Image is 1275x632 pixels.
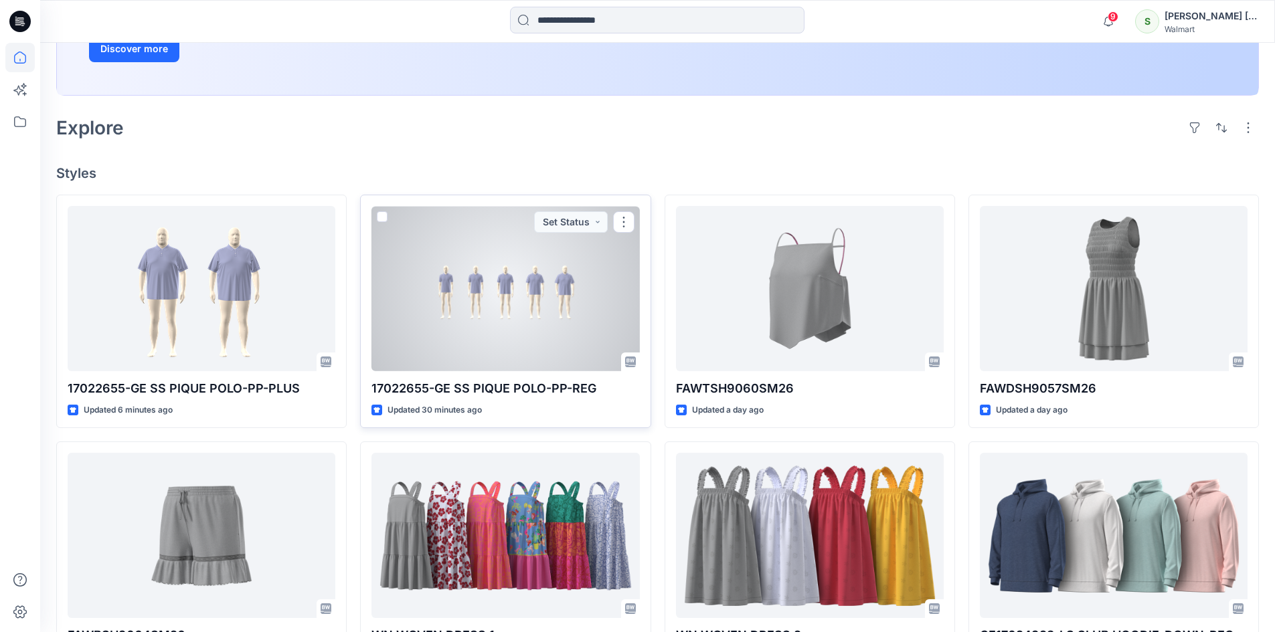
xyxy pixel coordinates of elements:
[1165,8,1258,24] div: [PERSON_NAME] ​[PERSON_NAME]
[56,165,1259,181] h4: Styles
[68,206,335,371] a: 17022655-GE SS PIQUE POLO-PP-PLUS
[89,35,390,62] a: Discover more
[68,379,335,398] p: 17022655-GE SS PIQUE POLO-PP-PLUS
[996,403,1068,417] p: Updated a day ago
[371,206,639,371] a: 17022655-GE SS PIQUE POLO-PP-REG
[56,117,124,138] h2: Explore
[1135,9,1159,33] div: S​
[84,403,173,417] p: Updated 6 minutes ago
[1108,11,1118,22] span: 9
[371,453,639,618] a: WN WOVEN DRESS 1
[980,453,1248,618] a: GE17024923-LS SLUB HOODIE-DOWN-REG
[692,403,764,417] p: Updated a day ago
[89,35,179,62] button: Discover more
[68,453,335,618] a: FAWBSH9064SM26
[1165,24,1258,34] div: Walmart
[371,379,639,398] p: 17022655-GE SS PIQUE POLO-PP-REG
[980,206,1248,371] a: FAWDSH9057SM26
[676,206,944,371] a: FAWTSH9060SM26
[676,453,944,618] a: WN WOVEN DRESS 2
[388,403,482,417] p: Updated 30 minutes ago
[676,379,944,398] p: FAWTSH9060SM26
[980,379,1248,398] p: FAWDSH9057SM26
